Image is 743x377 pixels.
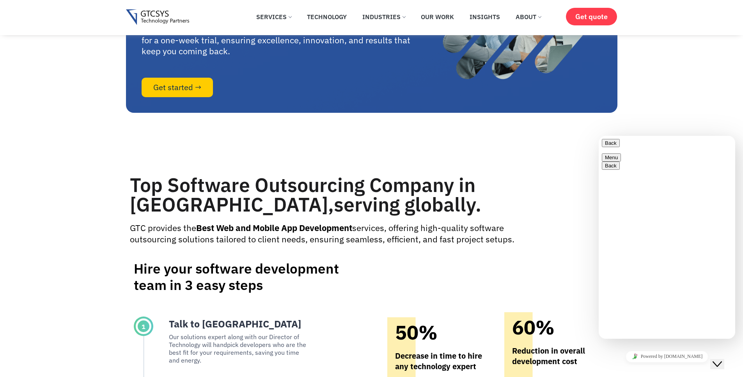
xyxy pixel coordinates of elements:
h3: Top Software Outsourcing Company in [GEOGRAPHIC_DATA], . [130,175,517,214]
a: Technology [301,8,353,25]
h3: 60% [504,316,610,339]
iframe: chat widget [599,136,735,339]
a: About [510,8,547,25]
span: Get started → [153,84,201,91]
div: Talk to [GEOGRAPHIC_DATA] [169,317,352,331]
a: Industries [356,8,411,25]
div: Our solutions expert along with our Director of Technology will handpick developers who are the b... [169,331,308,364]
a: Insights [464,8,506,25]
img: Gtcsys logo [126,9,190,25]
span: serving globally [334,192,475,217]
a: Get quote [566,8,617,25]
iframe: chat widget [599,348,735,365]
div: Hire your software development team in 3 easy steps [134,260,368,293]
div: 1 [134,317,153,336]
a: Our Work [415,8,460,25]
p: Reduction in overall development cost [504,345,610,366]
p: GTC provides the services, offering high-quality software outsourcing solutions tailored to clien... [130,222,517,245]
iframe: chat widget [710,346,735,369]
a: Services [250,8,297,25]
strong: Best Web and Mobile App Development [196,222,352,233]
span: Get quote [575,12,608,21]
h3: 50% [387,321,493,344]
a: Get started → [142,78,213,97]
p: Take resources from the team for a one-week trial, ensuring excellence, innovation, and results t... [142,24,423,57]
p: Decrease in time to hire any technology expert [387,350,493,372]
